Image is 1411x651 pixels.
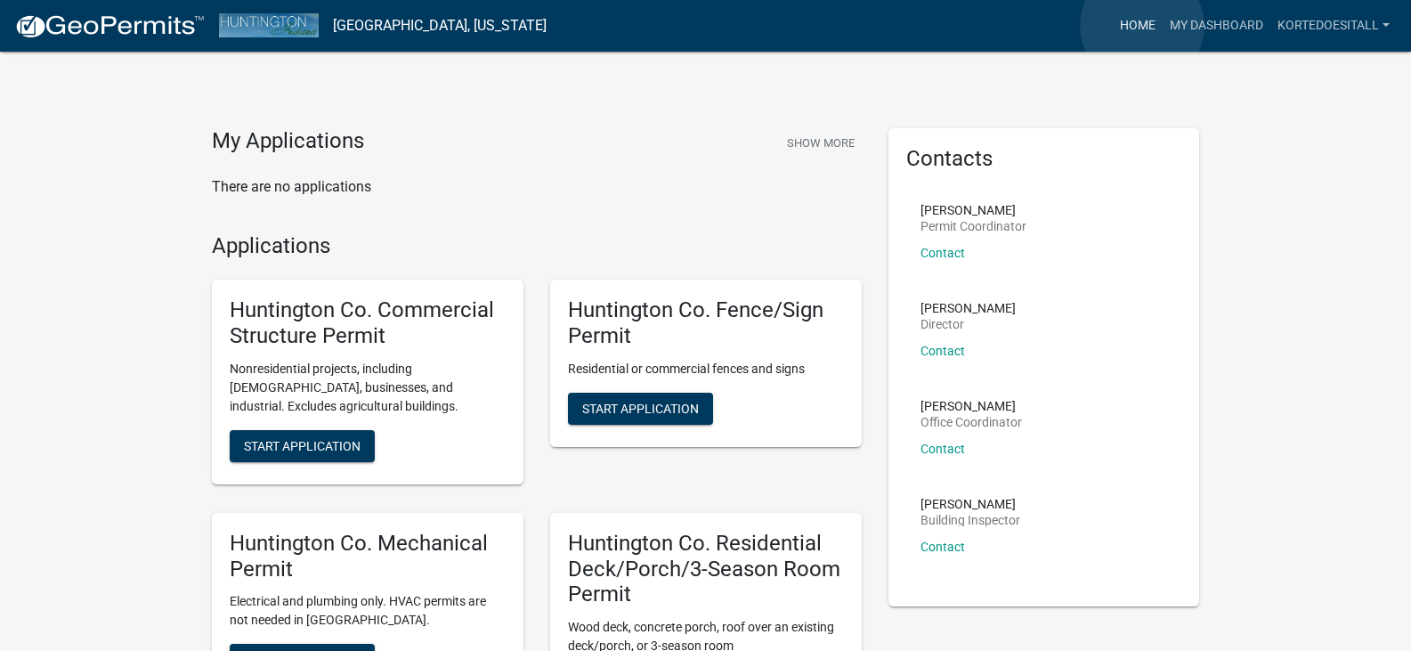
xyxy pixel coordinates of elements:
h5: Contacts [906,146,1182,172]
a: Contact [920,344,965,358]
p: [PERSON_NAME] [920,400,1022,412]
h4: Applications [212,233,862,259]
a: My Dashboard [1163,9,1270,43]
p: Office Coordinator [920,416,1022,428]
h5: Huntington Co. Mechanical Permit [230,531,506,582]
h5: Huntington Co. Residential Deck/Porch/3-Season Room Permit [568,531,844,607]
p: Building Inspector [920,514,1020,526]
p: Electrical and plumbing only. HVAC permits are not needed in [GEOGRAPHIC_DATA]. [230,592,506,630]
span: Start Application [582,401,699,415]
a: Contact [920,246,965,260]
a: Contact [920,442,965,456]
button: Show More [780,128,862,158]
span: Start Application [244,438,361,452]
p: [PERSON_NAME] [920,302,1016,314]
a: kortedoesitall [1270,9,1397,43]
a: Contact [920,540,965,554]
p: [PERSON_NAME] [920,204,1026,216]
a: Home [1113,9,1163,43]
p: Residential or commercial fences and signs [568,360,844,378]
h4: My Applications [212,128,364,155]
img: Huntington County, Indiana [219,13,319,37]
h5: Huntington Co. Fence/Sign Permit [568,297,844,349]
p: There are no applications [212,176,862,198]
button: Start Application [568,393,713,425]
p: Director [920,318,1016,330]
a: [GEOGRAPHIC_DATA], [US_STATE] [333,11,547,41]
p: [PERSON_NAME] [920,498,1020,510]
h5: Huntington Co. Commercial Structure Permit [230,297,506,349]
p: Nonresidential projects, including [DEMOGRAPHIC_DATA], businesses, and industrial. Excludes agric... [230,360,506,416]
button: Start Application [230,430,375,462]
p: Permit Coordinator [920,220,1026,232]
